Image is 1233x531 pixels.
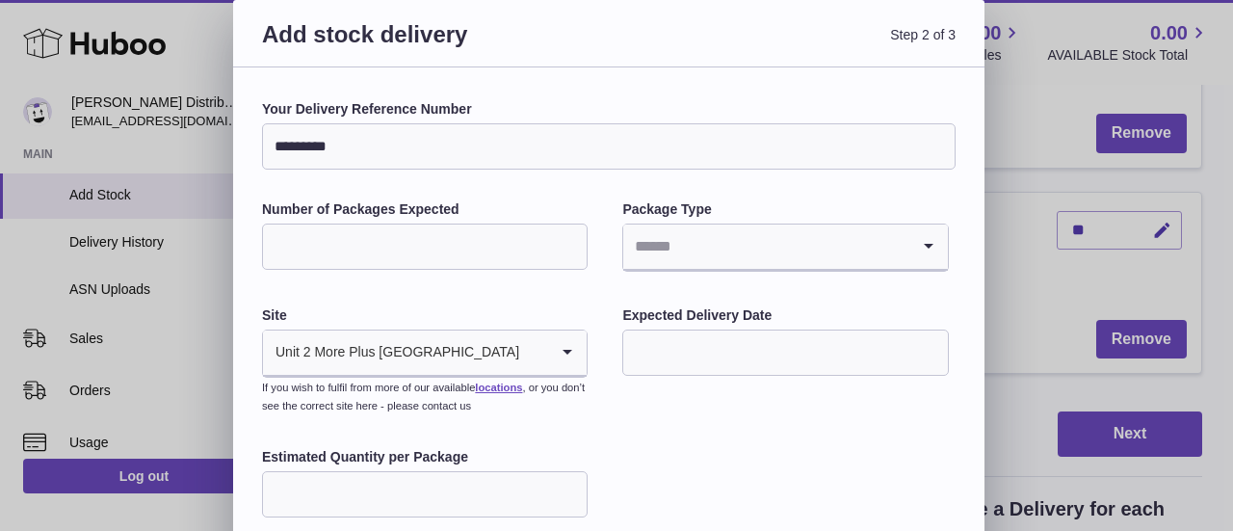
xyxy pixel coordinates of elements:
[262,100,956,119] label: Your Delivery Reference Number
[262,382,585,412] small: If you wish to fulfil from more of our available , or you don’t see the correct site here - pleas...
[263,331,520,375] span: Unit 2 More Plus [GEOGRAPHIC_DATA]
[520,331,548,375] input: Search for option
[262,19,609,72] h3: Add stock delivery
[262,306,588,325] label: Site
[623,225,908,269] input: Search for option
[475,382,522,393] a: locations
[263,331,587,377] div: Search for option
[262,200,588,219] label: Number of Packages Expected
[609,19,956,72] span: Step 2 of 3
[623,225,947,271] div: Search for option
[262,448,588,466] label: Estimated Quantity per Package
[622,200,948,219] label: Package Type
[622,306,948,325] label: Expected Delivery Date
